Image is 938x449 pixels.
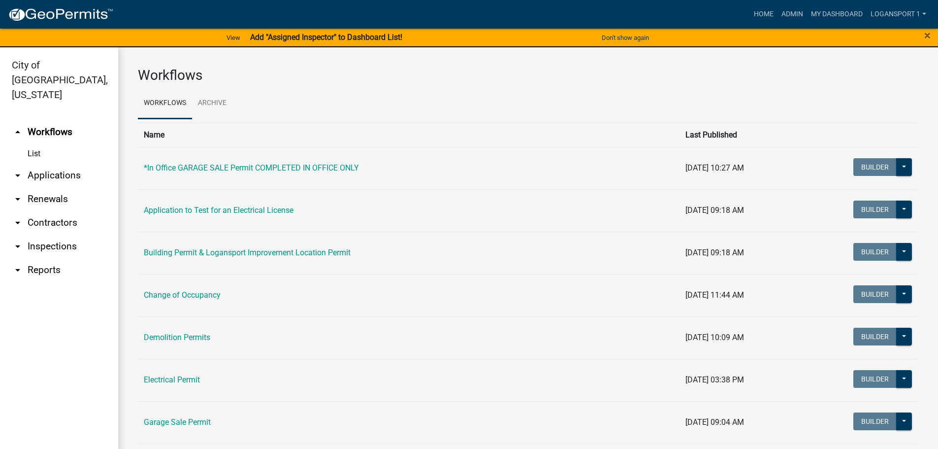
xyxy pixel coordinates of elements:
[685,375,744,384] span: [DATE] 03:38 PM
[807,5,867,24] a: My Dashboard
[12,217,24,229] i: arrow_drop_down
[598,30,653,46] button: Don't show again
[144,248,351,257] a: Building Permit & Logansport Improvement Location Permit
[853,285,897,303] button: Builder
[144,206,293,215] a: Application to Test for an Electrical License
[250,33,402,42] strong: Add "Assigned Inspector" to Dashboard List!
[924,30,931,41] button: Close
[685,333,744,342] span: [DATE] 10:09 AM
[853,370,897,388] button: Builder
[223,30,244,46] a: View
[685,417,744,427] span: [DATE] 09:04 AM
[685,206,744,215] span: [DATE] 09:18 AM
[12,126,24,138] i: arrow_drop_up
[853,158,897,176] button: Builder
[685,248,744,257] span: [DATE] 09:18 AM
[138,67,918,84] h3: Workflows
[12,241,24,252] i: arrow_drop_down
[867,5,930,24] a: Logansport 1
[750,5,777,24] a: Home
[685,163,744,173] span: [DATE] 10:27 AM
[679,123,798,147] th: Last Published
[12,170,24,181] i: arrow_drop_down
[144,417,211,427] a: Garage Sale Permit
[144,290,221,300] a: Change of Occupancy
[853,201,897,218] button: Builder
[853,413,897,430] button: Builder
[144,163,359,173] a: *In Office GARAGE SALE Permit COMPLETED IN OFFICE ONLY
[12,193,24,205] i: arrow_drop_down
[144,375,200,384] a: Electrical Permit
[685,290,744,300] span: [DATE] 11:44 AM
[853,328,897,345] button: Builder
[138,123,679,147] th: Name
[138,88,192,119] a: Workflows
[853,243,897,261] button: Builder
[144,333,210,342] a: Demolition Permits
[192,88,232,119] a: Archive
[12,264,24,276] i: arrow_drop_down
[777,5,807,24] a: Admin
[924,29,931,42] span: ×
